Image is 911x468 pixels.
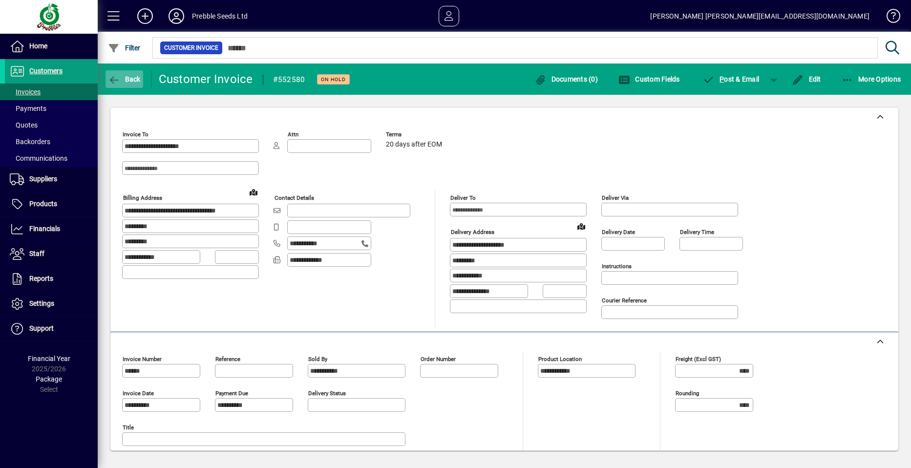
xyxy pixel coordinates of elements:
button: Documents (0) [532,70,600,88]
a: Quotes [5,117,98,133]
div: [PERSON_NAME] [PERSON_NAME][EMAIL_ADDRESS][DOMAIN_NAME] [650,8,869,24]
a: Backorders [5,133,98,150]
span: Documents (0) [534,75,598,83]
span: Support [29,324,54,332]
mat-label: Courier Reference [602,297,647,304]
mat-label: Title [123,424,134,431]
a: Reports [5,267,98,291]
span: P [720,75,724,83]
span: Customer Invoice [164,43,218,53]
span: Package [36,375,62,383]
span: 20 days after EOM [386,141,442,149]
mat-label: Invoice To [123,131,148,138]
mat-label: Delivery time [680,229,714,235]
span: Edit [792,75,821,83]
a: Settings [5,292,98,316]
a: Payments [5,100,98,117]
span: Invoices [10,88,41,96]
span: Customers [29,67,63,75]
button: Profile [161,7,192,25]
a: Suppliers [5,167,98,191]
span: Payments [10,105,46,112]
span: Backorders [10,138,50,146]
span: Staff [29,250,44,257]
button: Post & Email [698,70,764,88]
mat-label: Product location [538,356,582,362]
span: Settings [29,299,54,307]
mat-label: Invoice date [123,390,154,397]
mat-label: Deliver via [602,194,629,201]
button: Custom Fields [616,70,682,88]
a: View on map [246,184,261,200]
a: Staff [5,242,98,266]
button: Edit [789,70,824,88]
app-page-header-button: Back [98,70,151,88]
span: More Options [842,75,901,83]
span: Quotes [10,121,38,129]
span: Suppliers [29,175,57,183]
span: Home [29,42,47,50]
mat-label: Reference [215,356,240,362]
span: Reports [29,275,53,282]
span: Products [29,200,57,208]
a: Knowledge Base [879,2,899,34]
mat-label: Freight (excl GST) [676,356,721,362]
mat-label: Invoice number [123,356,162,362]
span: Back [108,75,141,83]
span: Communications [10,154,67,162]
span: On hold [321,76,346,83]
div: Prebble Seeds Ltd [192,8,248,24]
button: Add [129,7,161,25]
mat-label: Order number [421,356,456,362]
mat-label: Attn [288,131,298,138]
a: Products [5,192,98,216]
a: View on map [573,218,589,234]
mat-label: Sold by [308,356,327,362]
mat-label: Deliver To [450,194,476,201]
span: Financials [29,225,60,233]
a: Communications [5,150,98,167]
mat-label: Rounding [676,390,699,397]
button: Back [106,70,143,88]
span: Custom Fields [618,75,680,83]
a: Invoices [5,84,98,100]
mat-label: Instructions [602,263,632,270]
mat-label: Delivery status [308,390,346,397]
button: Filter [106,39,143,57]
a: Home [5,34,98,59]
button: More Options [839,70,904,88]
span: ost & Email [703,75,760,83]
mat-label: Payment due [215,390,248,397]
a: Support [5,317,98,341]
div: #552580 [273,72,305,87]
a: Financials [5,217,98,241]
span: Filter [108,44,141,52]
mat-label: Delivery date [602,229,635,235]
span: Financial Year [28,355,70,362]
span: Terms [386,131,445,138]
div: Customer Invoice [159,71,253,87]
